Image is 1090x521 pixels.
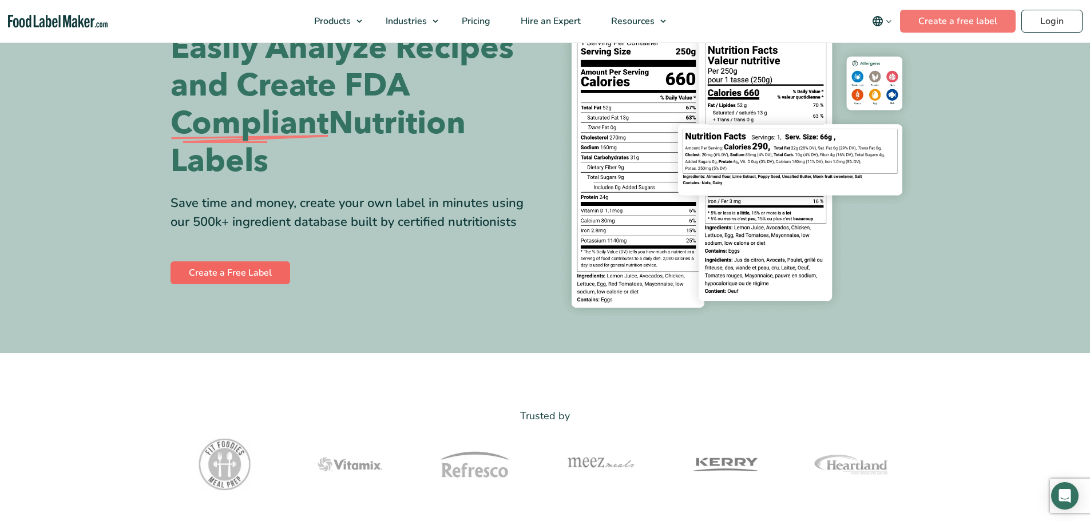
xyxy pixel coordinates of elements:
div: Open Intercom Messenger [1051,482,1079,510]
p: Trusted by [171,408,920,424]
span: Resources [608,15,656,27]
a: Login [1021,10,1083,33]
span: Compliant [171,105,328,142]
span: Hire an Expert [517,15,582,27]
a: Create a Free Label [171,261,290,284]
span: Pricing [458,15,492,27]
h1: Easily Analyze Recipes and Create FDA Nutrition Labels [171,29,537,180]
span: Products [311,15,352,27]
a: Create a free label [900,10,1016,33]
span: Industries [382,15,428,27]
div: Save time and money, create your own label in minutes using our 500k+ ingredient database built b... [171,194,537,232]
